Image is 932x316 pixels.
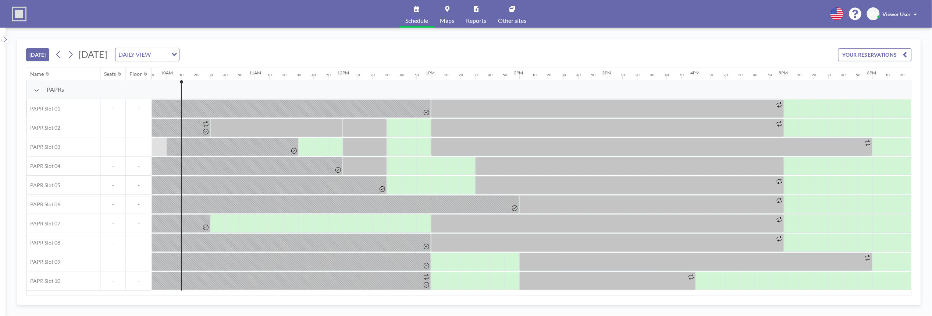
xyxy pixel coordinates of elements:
[503,73,507,77] div: 50
[129,71,142,77] div: Floor
[47,86,64,93] span: PAPRs
[370,73,375,77] div: 20
[194,73,198,77] div: 20
[100,124,125,131] span: -
[161,70,173,76] div: 10AM
[532,73,537,77] div: 10
[870,11,877,17] span: VU
[385,73,389,77] div: 30
[100,105,125,112] span: -
[26,239,60,246] span: PAPR Slot 08
[126,239,152,246] span: -
[440,18,455,24] span: Maps
[26,201,60,208] span: PAPR Slot 06
[282,73,287,77] div: 20
[838,48,912,61] button: YOUR RESERVATIONS
[126,105,152,112] span: -
[562,73,566,77] div: 30
[223,73,228,77] div: 40
[26,220,60,227] span: PAPR Slot 07
[26,163,60,169] span: PAPR Slot 04
[26,259,60,265] span: PAPR Slot 09
[690,70,700,76] div: 4PM
[576,73,581,77] div: 40
[602,70,611,76] div: 3PM
[547,73,551,77] div: 20
[209,73,213,77] div: 30
[100,220,125,227] span: -
[900,73,904,77] div: 20
[326,73,331,77] div: 50
[426,70,435,76] div: 1PM
[709,73,713,77] div: 10
[249,70,261,76] div: 11AM
[126,182,152,189] span: -
[473,73,478,77] div: 30
[883,11,911,17] span: Viewer User
[26,278,60,284] span: PAPR Slot 10
[514,70,523,76] div: 2PM
[488,73,492,77] div: 40
[723,73,728,77] div: 20
[498,18,527,24] span: Other sites
[797,73,801,77] div: 10
[126,201,152,208] span: -
[650,73,654,77] div: 30
[779,70,788,76] div: 5PM
[267,73,272,77] div: 10
[312,73,316,77] div: 40
[30,71,44,77] div: Name
[100,259,125,265] span: -
[591,73,595,77] div: 50
[337,70,349,76] div: 12PM
[679,73,684,77] div: 50
[885,73,890,77] div: 10
[665,73,669,77] div: 40
[415,73,419,77] div: 50
[753,73,757,77] div: 40
[635,73,640,77] div: 20
[153,50,167,59] input: Search for option
[78,49,107,60] span: [DATE]
[179,73,184,77] div: 10
[297,73,301,77] div: 30
[26,48,49,61] button: [DATE]
[126,278,152,284] span: -
[117,50,152,59] span: DAILY VIEW
[100,182,125,189] span: -
[126,259,152,265] span: -
[620,73,625,77] div: 10
[841,73,846,77] div: 40
[26,182,60,189] span: PAPR Slot 05
[126,124,152,131] span: -
[768,73,772,77] div: 50
[406,18,428,24] span: Schedule
[126,220,152,227] span: -
[26,144,60,150] span: PAPR Slot 03
[856,73,860,77] div: 50
[26,124,60,131] span: PAPR Slot 02
[356,73,360,77] div: 10
[466,18,487,24] span: Reports
[826,73,831,77] div: 30
[104,71,116,77] div: Seats
[26,105,60,112] span: PAPR Slot 01
[444,73,448,77] div: 10
[867,70,876,76] div: 6PM
[238,73,242,77] div: 50
[400,73,404,77] div: 40
[126,144,152,150] span: -
[12,7,26,21] img: organization-logo
[150,73,154,77] div: 50
[100,239,125,246] span: -
[126,163,152,169] span: -
[100,163,125,169] span: -
[738,73,743,77] div: 30
[100,278,125,284] span: -
[812,73,816,77] div: 20
[100,201,125,208] span: -
[115,48,179,61] div: Search for option
[459,73,463,77] div: 20
[100,144,125,150] span: -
